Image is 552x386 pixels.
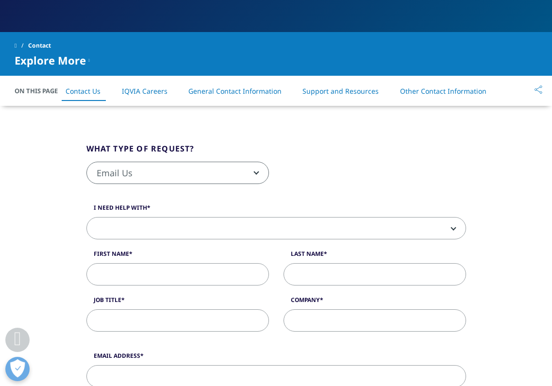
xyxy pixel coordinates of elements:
span: Contact [28,37,51,54]
span: Email Us [87,162,268,185]
span: On This Page [15,86,68,96]
a: Other Contact Information [400,86,486,96]
legend: What type of request? [86,143,195,162]
a: Contact Us [66,86,100,96]
a: General Contact Information [188,86,282,96]
label: Company [284,296,466,309]
label: Email Address [86,352,466,365]
span: Email Us [86,162,269,184]
a: Support and Resources [302,86,379,96]
span: Explore More [15,54,86,66]
label: Last Name [284,250,466,263]
a: IQVIA Careers [122,86,167,96]
button: 優先設定センターを開く [5,357,30,381]
label: First Name [86,250,269,263]
label: I need help with [86,203,466,217]
label: Job Title [86,296,269,309]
